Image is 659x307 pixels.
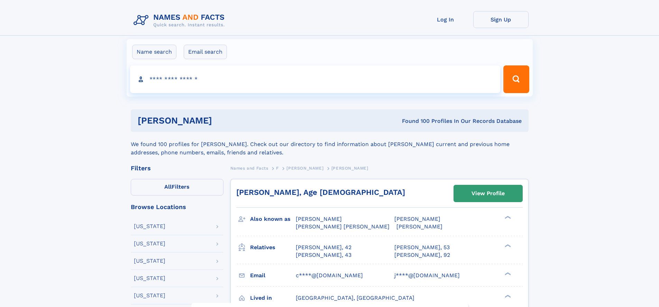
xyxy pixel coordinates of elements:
[394,216,440,222] span: [PERSON_NAME]
[164,183,172,190] span: All
[184,45,227,59] label: Email search
[472,186,505,201] div: View Profile
[394,251,450,259] a: [PERSON_NAME], 92
[250,292,296,304] h3: Lived in
[503,215,511,220] div: ❯
[503,294,511,298] div: ❯
[134,293,165,298] div: [US_STATE]
[250,213,296,225] h3: Also known as
[130,65,501,93] input: search input
[503,65,529,93] button: Search Button
[418,11,473,28] a: Log In
[296,223,390,230] span: [PERSON_NAME] [PERSON_NAME]
[296,251,351,259] a: [PERSON_NAME], 43
[134,276,165,281] div: [US_STATE]
[132,45,176,59] label: Name search
[230,164,268,172] a: Names and Facts
[296,216,342,222] span: [PERSON_NAME]
[286,164,323,172] a: [PERSON_NAME]
[503,271,511,276] div: ❯
[236,188,405,197] a: [PERSON_NAME], Age [DEMOGRAPHIC_DATA]
[134,258,165,264] div: [US_STATE]
[138,116,307,125] h1: [PERSON_NAME]
[131,165,223,171] div: Filters
[131,11,230,30] img: Logo Names and Facts
[331,166,368,171] span: [PERSON_NAME]
[276,164,279,172] a: F
[286,166,323,171] span: [PERSON_NAME]
[296,295,414,301] span: [GEOGRAPHIC_DATA], [GEOGRAPHIC_DATA]
[131,179,223,196] label: Filters
[503,243,511,248] div: ❯
[296,244,351,251] a: [PERSON_NAME], 42
[473,11,529,28] a: Sign Up
[276,166,279,171] span: F
[307,117,522,125] div: Found 100 Profiles In Our Records Database
[454,185,522,202] a: View Profile
[131,132,529,157] div: We found 100 profiles for [PERSON_NAME]. Check out our directory to find information about [PERSO...
[250,270,296,281] h3: Email
[250,242,296,253] h3: Relatives
[134,224,165,229] div: [US_STATE]
[396,223,442,230] span: [PERSON_NAME]
[394,244,450,251] a: [PERSON_NAME], 53
[131,204,223,210] div: Browse Locations
[134,241,165,246] div: [US_STATE]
